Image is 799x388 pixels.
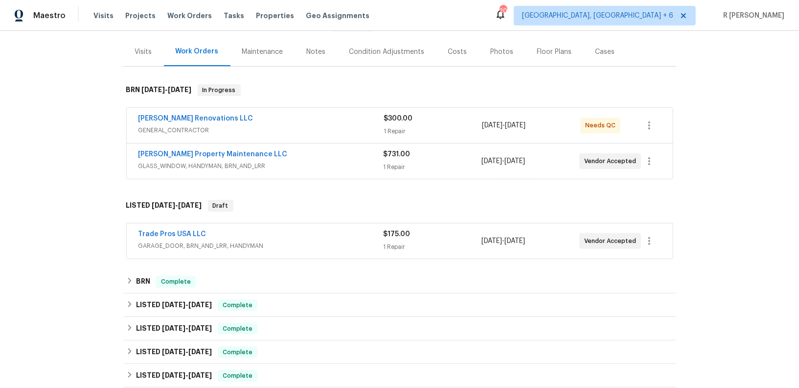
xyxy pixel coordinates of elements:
[219,324,256,334] span: Complete
[138,125,384,135] span: GENERAL_CONTRACTOR
[481,236,525,246] span: -
[138,231,206,238] a: Trade Pros USA LLC
[152,202,176,209] span: [DATE]
[167,11,212,21] span: Work Orders
[256,11,294,21] span: Properties
[482,122,502,129] span: [DATE]
[136,323,212,335] h6: LISTED
[136,346,212,358] h6: LISTED
[123,317,676,340] div: LISTED [DATE]-[DATE]Complete
[162,325,212,332] span: -
[176,47,219,56] div: Work Orders
[123,270,676,293] div: BRN Complete
[33,11,66,21] span: Maestro
[188,372,212,379] span: [DATE]
[135,47,152,57] div: Visits
[123,340,676,364] div: LISTED [DATE]-[DATE]Complete
[162,301,185,308] span: [DATE]
[307,47,326,57] div: Notes
[126,84,192,96] h6: BRN
[522,11,673,21] span: [GEOGRAPHIC_DATA], [GEOGRAPHIC_DATA] + 6
[585,121,619,130] span: Needs QC
[126,200,202,212] h6: LISTED
[448,47,467,57] div: Costs
[162,372,212,379] span: -
[242,47,283,57] div: Maintenance
[504,158,525,165] span: [DATE]
[219,347,256,357] span: Complete
[162,325,185,332] span: [DATE]
[595,47,615,57] div: Cases
[219,300,256,310] span: Complete
[93,11,114,21] span: Visits
[123,74,676,106] div: BRN [DATE]-[DATE]In Progress
[384,231,411,238] span: $175.00
[584,236,640,246] span: Vendor Accepted
[384,162,481,172] div: 1 Repair
[481,238,502,244] span: [DATE]
[168,86,192,93] span: [DATE]
[500,6,506,16] div: 207
[384,115,413,122] span: $300.00
[219,371,256,381] span: Complete
[162,372,185,379] span: [DATE]
[481,158,502,165] span: [DATE]
[504,238,525,244] span: [DATE]
[306,11,369,21] span: Geo Assignments
[384,151,411,158] span: $731.00
[188,301,212,308] span: [DATE]
[481,156,525,166] span: -
[384,242,481,252] div: 1 Repair
[209,201,232,211] span: Draft
[136,276,150,288] h6: BRN
[537,47,572,57] div: Floor Plans
[162,348,185,355] span: [DATE]
[136,299,212,311] h6: LISTED
[162,348,212,355] span: -
[138,161,384,171] span: GLASS_WINDOW, HANDYMAN, BRN_AND_LRR
[142,86,165,93] span: [DATE]
[482,121,525,130] span: -
[123,190,676,221] div: LISTED [DATE]-[DATE]Draft
[138,241,384,251] span: GARAGE_DOOR, BRN_AND_LRR, HANDYMAN
[138,115,253,122] a: [PERSON_NAME] Renovations LLC
[138,151,288,158] a: [PERSON_NAME] Property Maintenance LLC
[152,202,202,209] span: -
[349,47,425,57] div: Condition Adjustments
[142,86,192,93] span: -
[224,12,244,19] span: Tasks
[179,202,202,209] span: [DATE]
[157,277,195,287] span: Complete
[123,293,676,317] div: LISTED [DATE]-[DATE]Complete
[162,301,212,308] span: -
[188,325,212,332] span: [DATE]
[125,11,156,21] span: Projects
[491,47,514,57] div: Photos
[136,370,212,382] h6: LISTED
[719,11,784,21] span: R [PERSON_NAME]
[199,85,240,95] span: In Progress
[384,126,482,136] div: 1 Repair
[123,364,676,388] div: LISTED [DATE]-[DATE]Complete
[188,348,212,355] span: [DATE]
[505,122,525,129] span: [DATE]
[584,156,640,166] span: Vendor Accepted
